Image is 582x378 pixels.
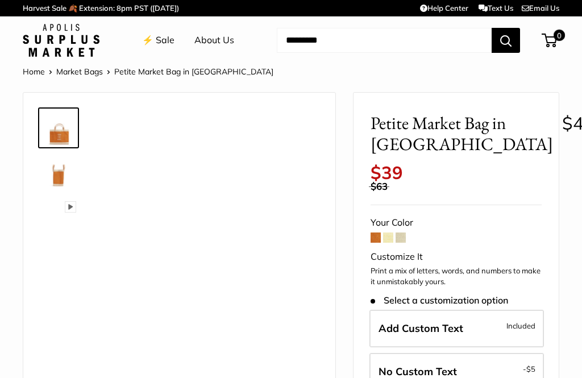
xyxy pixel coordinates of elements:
[38,107,79,148] a: Petite Market Bag in Cognac
[38,335,79,376] a: Petite Market Bag in Cognac
[369,310,544,347] label: Add Custom Text
[371,214,542,231] div: Your Color
[554,30,565,41] span: 0
[371,113,553,155] span: Petite Market Bag in [GEOGRAPHIC_DATA]
[492,28,520,53] button: Search
[56,67,103,77] a: Market Bags
[38,198,79,239] a: Petite Market Bag in Cognac
[479,3,513,13] a: Text Us
[114,67,273,77] span: Petite Market Bag in [GEOGRAPHIC_DATA]
[523,362,535,376] span: -
[420,3,468,13] a: Help Center
[506,319,535,333] span: Included
[371,161,403,184] span: $39
[526,364,535,373] span: $5
[371,265,542,288] p: Print a mix of letters, words, and numbers to make it unmistakably yours.
[23,67,45,77] a: Home
[379,365,457,378] span: No Custom Text
[38,244,79,285] a: Petite Market Bag in Cognac
[38,153,79,194] a: Petite Market Bag in Cognac
[23,64,273,79] nav: Breadcrumb
[379,322,463,335] span: Add Custom Text
[23,24,99,57] img: Apolis: Surplus Market
[371,295,508,306] span: Select a customization option
[522,3,559,13] a: Email Us
[543,34,557,47] a: 0
[371,248,542,265] div: Customize It
[40,155,77,192] img: Petite Market Bag in Cognac
[40,110,77,146] img: Petite Market Bag in Cognac
[142,32,174,49] a: ⚡️ Sale
[194,32,234,49] a: About Us
[277,28,492,53] input: Search...
[371,180,388,192] span: $63
[38,289,79,330] a: Petite Market Bag in Cognac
